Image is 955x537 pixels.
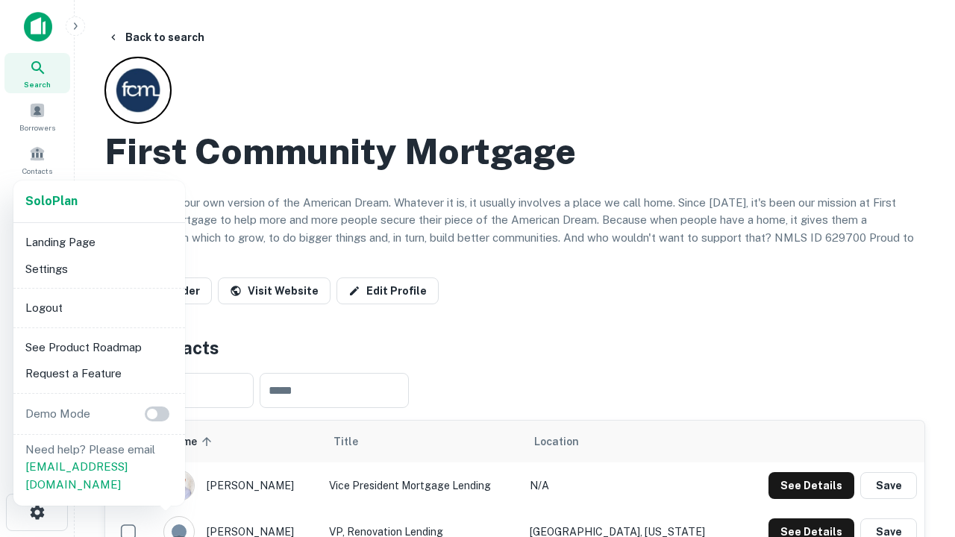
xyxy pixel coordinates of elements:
li: Landing Page [19,229,179,256]
iframe: Chat Widget [880,370,955,442]
strong: Solo Plan [25,194,78,208]
p: Need help? Please email [25,441,173,494]
li: Logout [19,295,179,321]
li: See Product Roadmap [19,334,179,361]
a: SoloPlan [25,192,78,210]
p: Demo Mode [19,405,96,423]
li: Settings [19,256,179,283]
li: Request a Feature [19,360,179,387]
a: [EMAIL_ADDRESS][DOMAIN_NAME] [25,460,128,491]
